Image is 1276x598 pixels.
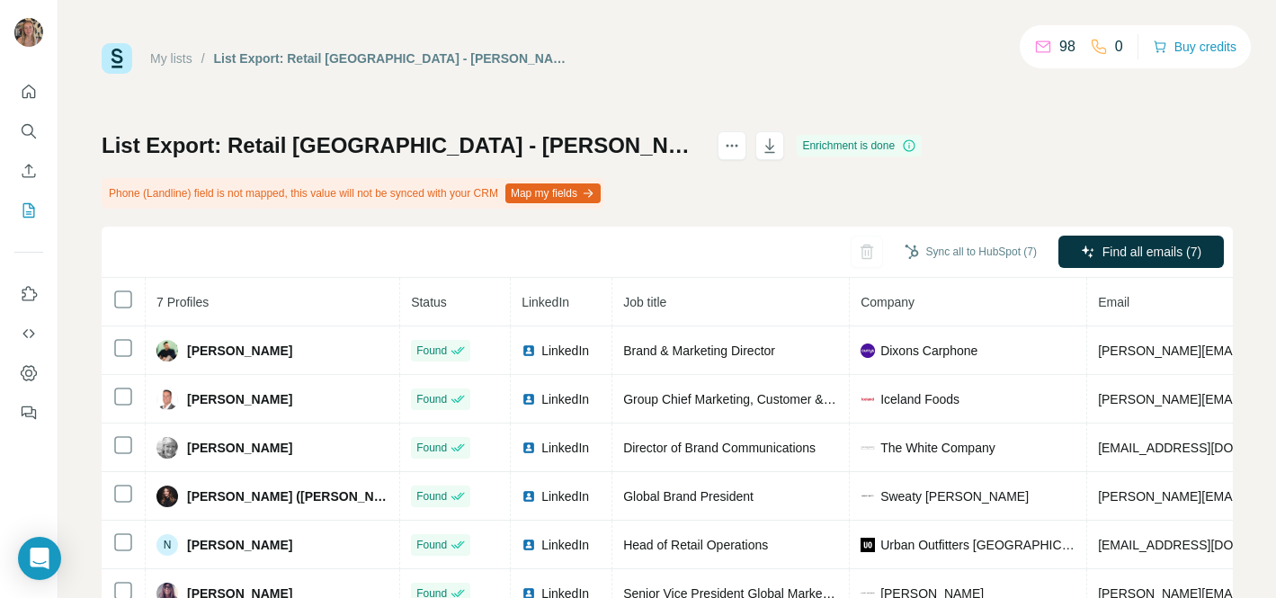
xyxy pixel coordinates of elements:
img: company-logo [861,592,875,594]
span: Dixons Carphone [880,342,977,360]
span: Found [416,537,447,553]
img: company-logo [861,392,875,406]
span: Director of Brand Communications [623,441,816,455]
button: Dashboard [14,357,43,389]
h1: List Export: Retail [GEOGRAPHIC_DATA] - [PERSON_NAME] - [DATE] 10:17 [102,131,701,160]
span: Company [861,295,915,309]
span: LinkedIn [522,295,569,309]
p: 0 [1115,36,1123,58]
button: Search [14,115,43,147]
img: Avatar [156,340,178,361]
span: [PERSON_NAME] ([PERSON_NAME]) [187,487,388,505]
div: Phone (Landline) field is not mapped, this value will not be synced with your CRM [102,178,604,209]
div: Open Intercom Messenger [18,537,61,580]
a: My lists [150,51,192,66]
button: actions [718,131,746,160]
img: company-logo [861,344,875,358]
span: Found [416,440,447,456]
span: LinkedIn [541,536,589,554]
span: 7 Profiles [156,295,209,309]
img: Avatar [14,18,43,47]
span: Found [416,488,447,504]
button: Buy credits [1153,34,1236,59]
img: Surfe Logo [102,43,132,74]
img: LinkedIn logo [522,392,536,406]
button: Sync all to HubSpot (7) [892,238,1049,265]
span: Urban Outfitters [GEOGRAPHIC_DATA] [880,536,1075,554]
span: [PERSON_NAME] [187,439,292,457]
img: LinkedIn logo [522,441,536,455]
span: Found [416,343,447,359]
span: Status [411,295,447,309]
span: Find all emails (7) [1102,243,1201,261]
span: Found [416,391,447,407]
span: [PERSON_NAME] [187,390,292,408]
img: LinkedIn logo [522,489,536,504]
span: Email [1098,295,1129,309]
img: Avatar [156,486,178,507]
li: / [201,49,205,67]
span: Iceland Foods [880,390,959,408]
span: Head of Retail Operations [623,538,768,552]
button: Quick start [14,76,43,108]
span: Job title [623,295,666,309]
img: company-logo [861,538,875,552]
span: Global Brand President [623,489,754,504]
img: company-logo [861,492,875,499]
img: Avatar [156,437,178,459]
img: company-logo [861,441,875,455]
img: LinkedIn logo [522,538,536,552]
button: My lists [14,194,43,227]
span: LinkedIn [541,390,589,408]
button: Use Surfe on LinkedIn [14,278,43,310]
button: Find all emails (7) [1058,236,1224,268]
button: Feedback [14,397,43,429]
span: Sweaty [PERSON_NAME] [880,487,1029,505]
span: [PERSON_NAME] [187,342,292,360]
img: Avatar [156,388,178,410]
p: 98 [1059,36,1075,58]
div: List Export: Retail [GEOGRAPHIC_DATA] - [PERSON_NAME] - [DATE] 10:17 [214,49,571,67]
span: [PERSON_NAME] [187,536,292,554]
button: Map my fields [505,183,601,203]
button: Use Surfe API [14,317,43,350]
span: LinkedIn [541,487,589,505]
img: LinkedIn logo [522,344,536,358]
span: LinkedIn [541,439,589,457]
div: N [156,534,178,556]
span: Group Chief Marketing, Customer & Digital Officer [623,392,902,406]
span: The White Company [880,439,995,457]
button: Enrich CSV [14,155,43,187]
span: LinkedIn [541,342,589,360]
span: Brand & Marketing Director [623,344,775,358]
div: Enrichment is done [797,135,922,156]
